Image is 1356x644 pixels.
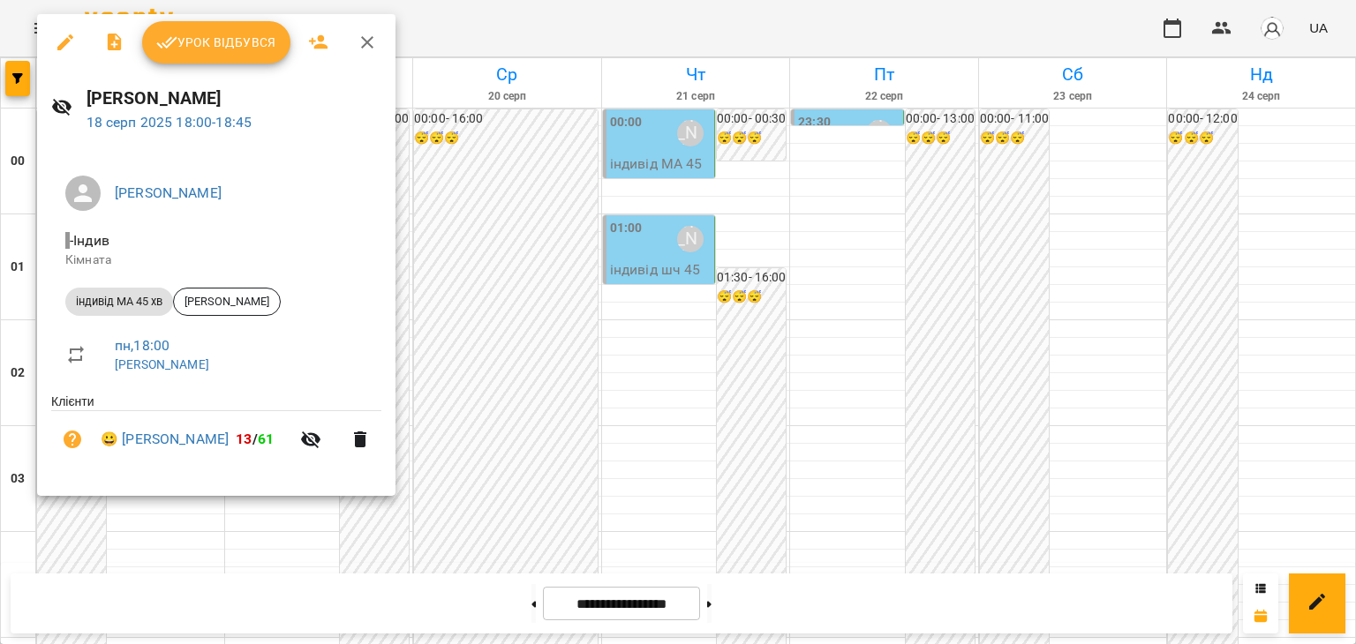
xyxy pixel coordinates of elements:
[173,288,281,316] div: [PERSON_NAME]
[87,114,252,131] a: 18 серп 2025 18:00-18:45
[65,294,173,310] span: індивід МА 45 хв
[258,431,274,447] span: 61
[115,337,169,354] a: пн , 18:00
[51,393,381,475] ul: Клієнти
[236,431,274,447] b: /
[51,418,94,461] button: Візит ще не сплачено. Додати оплату?
[156,32,276,53] span: Урок відбувся
[101,429,229,450] a: 😀 [PERSON_NAME]
[174,294,280,310] span: [PERSON_NAME]
[65,232,113,249] span: - Індив
[65,251,367,269] p: Кімната
[236,431,252,447] span: 13
[87,85,381,112] h6: [PERSON_NAME]
[115,357,209,371] a: [PERSON_NAME]
[115,184,222,201] a: [PERSON_NAME]
[142,21,290,64] button: Урок відбувся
